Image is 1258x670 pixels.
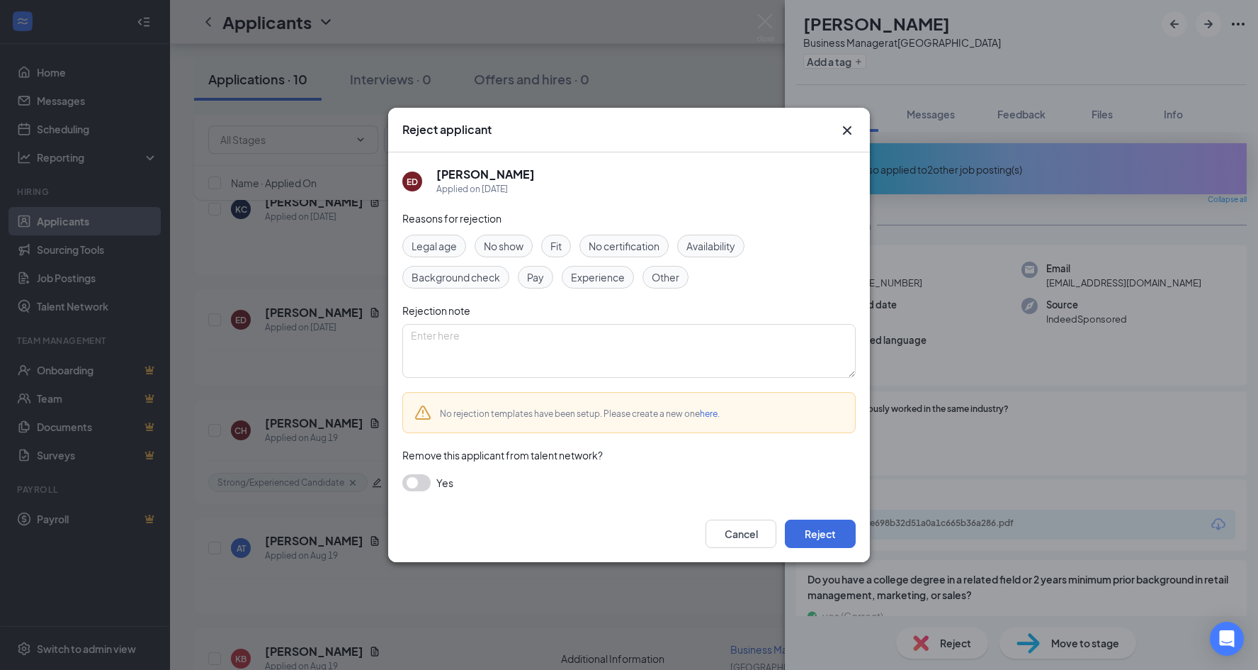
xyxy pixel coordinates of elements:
span: Pay [527,269,544,285]
span: No certification [589,238,659,254]
div: Applied on [DATE] [436,182,535,196]
span: Remove this applicant from talent network? [402,449,603,462]
button: Reject [785,520,856,548]
span: Availability [686,238,735,254]
svg: Warning [414,404,431,421]
div: ED [407,176,418,188]
span: Other [652,269,679,285]
span: Background check [412,269,500,285]
div: Open Intercom Messenger [1210,622,1244,656]
span: Yes [436,474,453,491]
span: Rejection note [402,304,470,317]
h3: Reject applicant [402,122,492,138]
span: Experience [571,269,625,285]
span: Reasons for rejection [402,212,501,225]
span: No rejection templates have been setup. Please create a new one . [440,408,720,419]
span: Legal age [412,238,457,254]
span: Fit [550,238,562,254]
h5: [PERSON_NAME] [436,167,535,182]
span: No show [484,238,523,254]
a: here [700,408,718,419]
button: Close [839,122,856,139]
svg: Cross [839,122,856,139]
button: Cancel [705,520,776,548]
